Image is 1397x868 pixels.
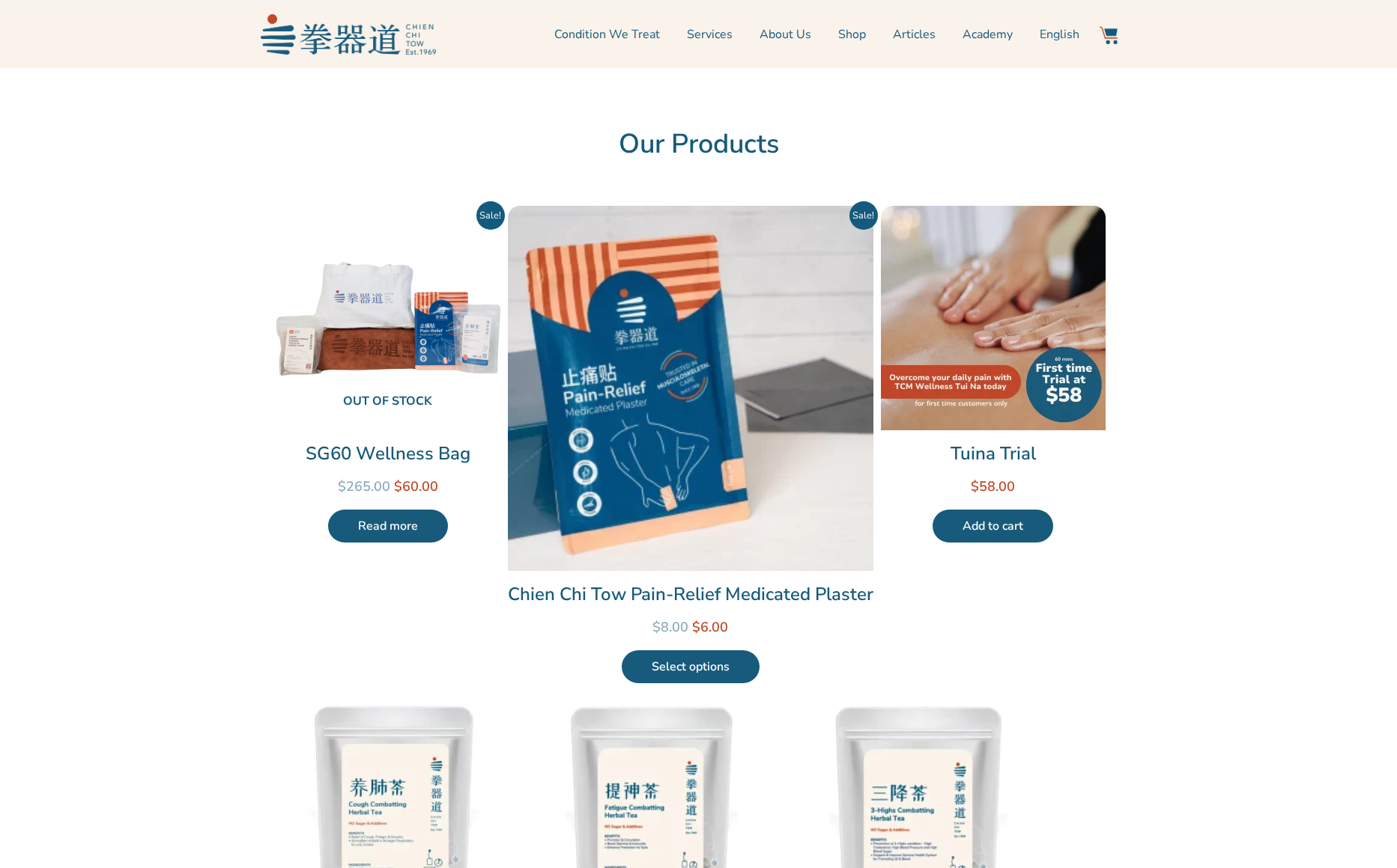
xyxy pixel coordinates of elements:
[508,206,873,571] img: Chien Chi Tow Pain-Relief Medicated Plaster
[443,16,1080,53] nav: Menu
[893,16,936,53] a: Articles
[652,618,688,636] bdi: 8.00
[276,440,500,467] a: SG60 Wellness Bag
[508,581,873,608] a: Chien Chi Tow Pain-Relief Medicated Plaster
[838,16,866,53] a: Shop
[276,206,500,430] img: SG60 Wellness Bag
[881,440,1106,467] a: Tuina Trial
[687,16,733,53] a: Services
[933,510,1053,542] a: Add to cart: “Tuina Trial”
[760,16,811,53] a: About Us
[1040,25,1079,43] span: English
[849,201,878,230] span: Sale!
[394,477,438,495] bdi: 60.00
[622,650,760,683] a: Select options for “Chien Chi Tow Pain-Relief Medicated Plaster”
[692,618,700,636] span: $
[971,477,979,495] span: $
[1100,26,1118,44] img: Website Icon-03
[963,16,1013,53] a: Academy
[652,618,661,636] span: $
[971,477,1015,495] bdi: 58.00
[692,618,728,636] bdi: 6.00
[328,510,448,542] a: Read more about “SG60 Wellness Bag”
[1040,16,1079,53] a: English
[881,206,1106,430] img: Tuina Trial
[276,206,500,430] a: Out of stock
[338,477,390,495] bdi: 265.00
[268,128,1130,161] h2: Our Products
[476,201,505,230] span: Sale!
[338,477,346,495] span: $
[394,477,402,495] span: $
[288,386,488,418] span: Out of stock
[554,16,660,53] a: Condition We Treat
